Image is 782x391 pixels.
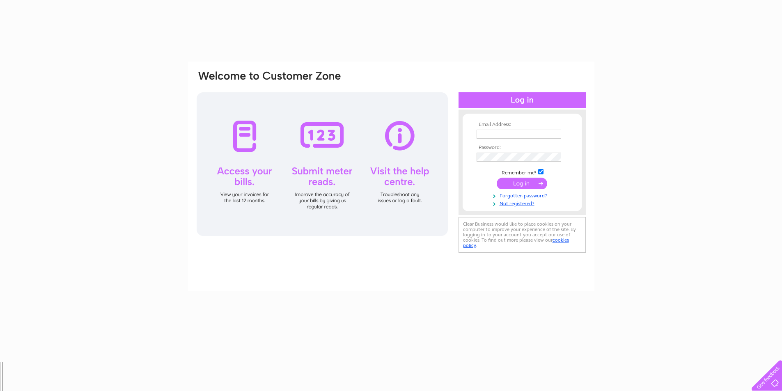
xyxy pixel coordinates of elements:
[475,168,570,176] td: Remember me?
[497,178,547,189] input: Submit
[459,217,586,253] div: Clear Business would like to place cookies on your computer to improve your experience of the sit...
[475,145,570,151] th: Password:
[475,122,570,128] th: Email Address:
[477,199,570,207] a: Not registered?
[463,237,569,248] a: cookies policy
[477,191,570,199] a: Forgotten password?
